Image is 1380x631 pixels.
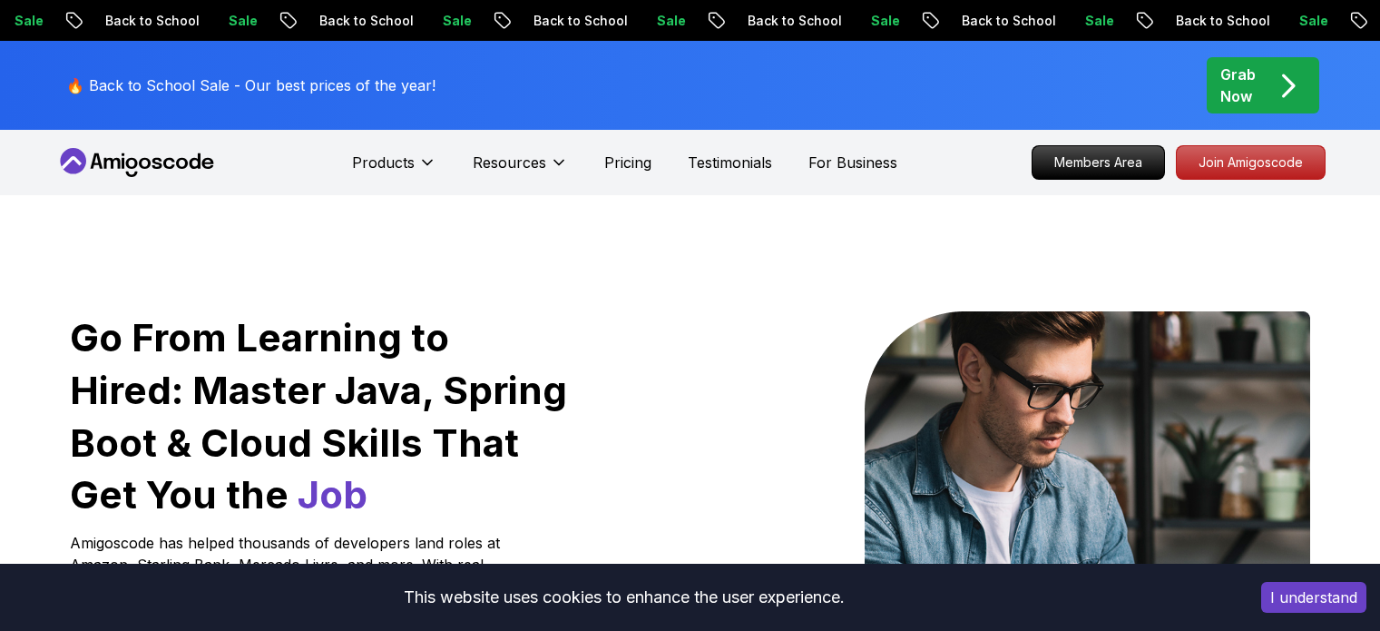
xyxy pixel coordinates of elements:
p: Resources [473,152,546,173]
button: Resources [473,152,568,188]
a: For Business [808,152,897,173]
p: Sale [416,12,474,30]
div: This website uses cookies to enhance the user experience. [14,577,1234,617]
p: Join Amigoscode [1177,146,1325,179]
p: Amigoscode has helped thousands of developers land roles at Amazon, Starling Bank, Mercado Livre,... [70,532,505,619]
p: Members Area [1033,146,1164,179]
a: Members Area [1032,145,1165,180]
a: Join Amigoscode [1176,145,1326,180]
button: Products [352,152,436,188]
button: Accept cookies [1261,582,1366,613]
p: Products [352,152,415,173]
p: Sale [1272,12,1330,30]
p: Back to School [78,12,201,30]
p: Sale [201,12,259,30]
span: Job [298,471,367,518]
p: Sale [630,12,688,30]
p: Back to School [935,12,1058,30]
h1: Go From Learning to Hired: Master Java, Spring Boot & Cloud Skills That Get You the [70,311,570,521]
a: Pricing [604,152,651,173]
p: Back to School [292,12,416,30]
p: Back to School [506,12,630,30]
p: Sale [1058,12,1116,30]
p: Grab Now [1220,64,1256,107]
p: Back to School [720,12,844,30]
a: Testimonials [688,152,772,173]
p: 🔥 Back to School Sale - Our best prices of the year! [66,74,436,96]
p: Sale [844,12,902,30]
p: Back to School [1149,12,1272,30]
